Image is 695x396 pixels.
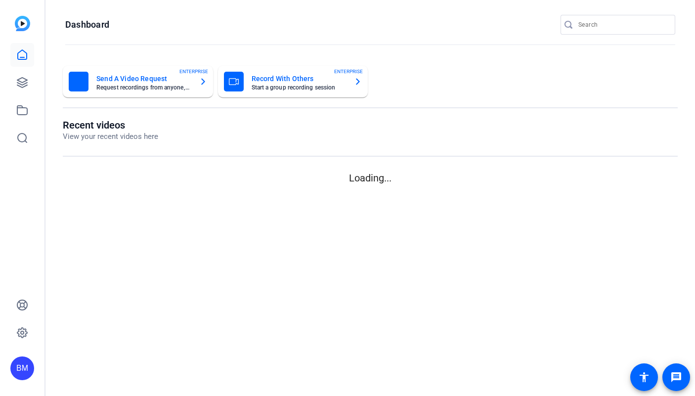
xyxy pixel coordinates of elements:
p: Loading... [63,171,678,185]
button: Record With OthersStart a group recording sessionENTERPRISE [218,66,368,97]
span: ENTERPRISE [334,68,363,75]
h1: Recent videos [63,119,158,131]
input: Search [578,19,667,31]
mat-card-title: Send A Video Request [96,73,191,85]
mat-icon: accessibility [638,371,650,383]
mat-card-title: Record With Others [252,73,347,85]
mat-card-subtitle: Start a group recording session [252,85,347,90]
span: ENTERPRISE [179,68,208,75]
mat-icon: message [670,371,682,383]
img: blue-gradient.svg [15,16,30,31]
p: View your recent videos here [63,131,158,142]
div: BM [10,356,34,380]
mat-card-subtitle: Request recordings from anyone, anywhere [96,85,191,90]
h1: Dashboard [65,19,109,31]
button: Send A Video RequestRequest recordings from anyone, anywhereENTERPRISE [63,66,213,97]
